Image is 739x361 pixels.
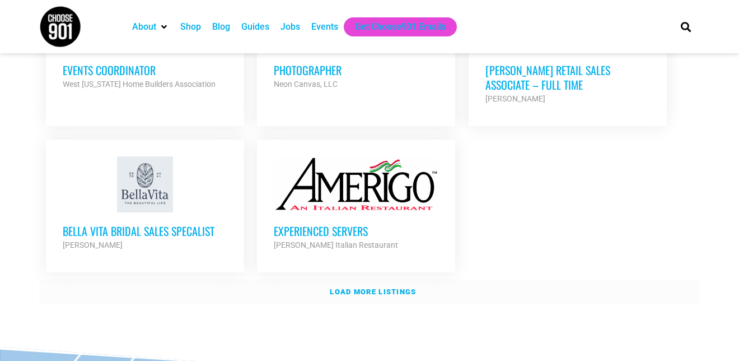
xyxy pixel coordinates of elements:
[330,288,416,296] strong: Load more listings
[39,279,700,305] a: Load more listings
[280,20,300,34] a: Jobs
[485,94,545,103] strong: [PERSON_NAME]
[274,224,438,238] h3: Experienced Servers
[127,17,175,36] div: About
[212,20,230,34] a: Blog
[180,20,201,34] a: Shop
[311,20,338,34] a: Events
[241,20,269,34] a: Guides
[63,224,227,238] h3: Bella Vita Bridal Sales Specalist
[274,80,338,89] strong: Neon Canvas, LLC
[63,80,216,89] strong: West [US_STATE] Home Builders Association
[257,140,455,269] a: Experienced Servers [PERSON_NAME] Italian Restaurant
[46,140,244,269] a: Bella Vita Bridal Sales Specalist [PERSON_NAME]
[274,240,398,249] strong: [PERSON_NAME] Italian Restaurant
[132,20,156,34] a: About
[63,240,123,249] strong: [PERSON_NAME]
[485,63,650,92] h3: [PERSON_NAME] Retail Sales Associate – Full Time
[677,17,695,36] div: Search
[274,63,438,77] h3: Photographer
[355,20,446,34] a: Get Choose901 Emails
[63,63,227,77] h3: Events Coordinator
[127,17,662,36] nav: Main nav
